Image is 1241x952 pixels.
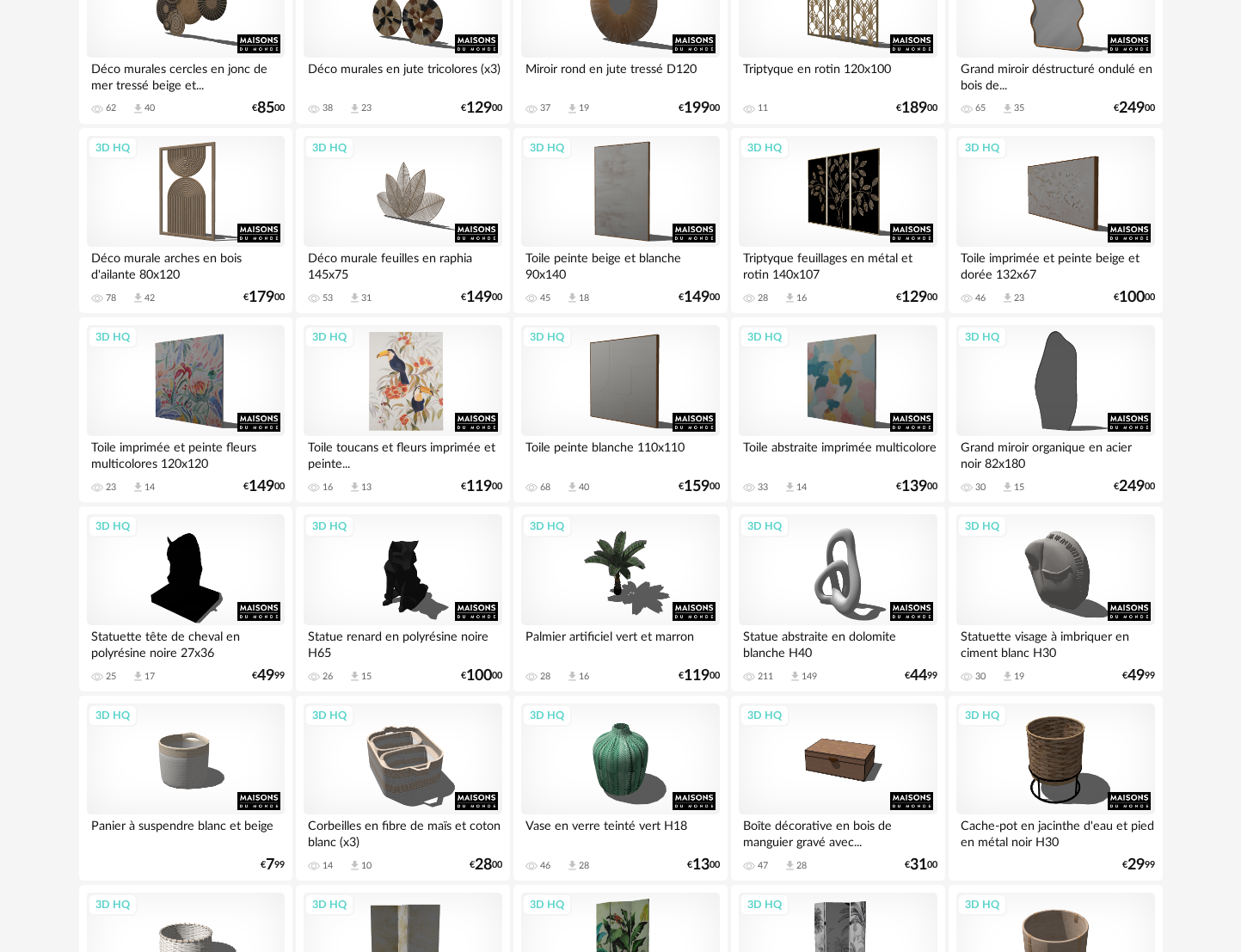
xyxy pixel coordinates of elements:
div: Déco murales en jute tricolores (x3) [304,58,501,92]
div: € 00 [905,859,937,871]
div: 42 [144,292,155,304]
div: 46 [540,860,550,872]
a: 3D HQ Toile peinte beige et blanche 90x140 45 Download icon 18 €14900 [513,128,727,314]
div: 14 [144,482,155,494]
a: 3D HQ Statue renard en polyrésine noire H65 26 Download icon 15 €10000 [296,507,509,692]
a: 3D HQ Cache-pot en jacinthe d'eau et pied en métal noir H30 €2999 [949,696,1162,881]
div: Toile imprimée et peinte beige et dorée 132x67 [956,247,1154,281]
div: 25 [106,671,116,683]
div: 3D HQ [522,137,572,159]
div: Statuette visage à imbriquer en ciment blanc H30 [956,625,1154,660]
span: 179 [249,292,274,304]
div: € 99 [252,670,285,682]
div: Corbeilles en fibre de maïs et coton blanc (x3) [304,814,501,849]
div: 38 [323,102,333,114]
div: 3D HQ [740,704,789,727]
div: 14 [796,482,807,494]
div: 3D HQ [88,326,138,348]
div: € 00 [896,481,937,493]
span: 44 [910,670,927,682]
div: € 00 [679,670,720,682]
span: 249 [1119,102,1145,114]
div: € 00 [470,859,502,871]
span: Download icon [348,859,361,872]
span: Download icon [348,102,361,115]
a: 3D HQ Déco murale arches en bois d'ailante 80x120 78 Download icon 42 €17900 [79,128,292,314]
div: 149 [802,671,817,683]
div: 16 [323,482,333,494]
div: Toile toucans et fleurs imprimée et peinte... [304,436,501,470]
span: Download icon [783,292,796,304]
div: € 00 [252,102,285,114]
div: € 99 [1122,859,1155,871]
div: € 00 [1114,102,1155,114]
div: 16 [796,292,807,304]
div: 3D HQ [957,704,1007,727]
div: 19 [1014,671,1024,683]
div: 3D HQ [304,704,354,727]
div: 40 [144,102,155,114]
div: Toile imprimée et peinte fleurs multicolores 120x120 [87,436,285,470]
span: 100 [466,670,492,682]
div: 3D HQ [88,137,138,159]
div: 3D HQ [740,515,789,537]
span: Download icon [1001,670,1014,683]
div: € 00 [243,292,285,304]
div: Statue abstraite en dolomite blanche H40 [739,625,937,660]
a: 3D HQ Toile abstraite imprimée multicolore 33 Download icon 14 €13900 [731,317,944,503]
div: 3D HQ [522,515,572,537]
div: 33 [758,482,768,494]
div: Panier à suspendre blanc et beige [87,814,285,849]
span: 49 [1127,670,1145,682]
span: 249 [1119,481,1145,493]
div: Grand miroir déstructuré ondulé en bois de... [956,58,1154,92]
a: 3D HQ Triptyque feuillages en métal et rotin 140x107 28 Download icon 16 €12900 [731,128,944,314]
div: 65 [975,102,986,114]
div: 28 [796,860,807,872]
div: 3D HQ [304,894,354,916]
div: 3D HQ [522,326,572,348]
div: € 00 [679,292,720,304]
a: 3D HQ Toile imprimée et peinte beige et dorée 132x67 46 Download icon 23 €10000 [949,128,1162,314]
div: 3D HQ [957,894,1007,916]
a: 3D HQ Toile toucans et fleurs imprimée et peinte... 16 Download icon 13 €11900 [296,317,509,503]
div: 40 [579,482,589,494]
div: 30 [975,482,986,494]
a: 3D HQ Panier à suspendre blanc et beige €799 [79,696,292,881]
div: 28 [758,292,768,304]
span: Download icon [348,670,361,683]
span: Download icon [348,481,361,494]
div: Vase en verre teinté vert H18 [521,814,719,849]
a: 3D HQ Toile peinte blanche 110x110 68 Download icon 40 €15900 [513,317,727,503]
span: 189 [901,102,927,114]
div: 3D HQ [522,894,572,916]
div: Cache-pot en jacinthe d'eau et pied en métal noir H30 [956,814,1154,849]
div: 23 [106,482,116,494]
span: Download icon [566,481,579,494]
div: Triptyque en rotin 120x100 [739,58,937,92]
div: 37 [540,102,550,114]
div: 28 [540,671,550,683]
span: 85 [257,102,274,114]
div: 45 [540,292,550,304]
div: € 99 [261,859,285,871]
div: € 00 [896,102,937,114]
span: 13 [692,859,710,871]
div: 3D HQ [957,326,1007,348]
span: Download icon [132,292,144,304]
span: 119 [466,481,492,493]
div: 26 [323,671,333,683]
div: Toile peinte blanche 110x110 [521,436,719,470]
div: Déco murale arches en bois d'ailante 80x120 [87,247,285,281]
div: 3D HQ [740,326,789,348]
a: 3D HQ Statuette visage à imbriquer en ciment blanc H30 30 Download icon 19 €4999 [949,507,1162,692]
span: Download icon [566,859,579,872]
span: Download icon [132,670,144,683]
div: € 00 [461,102,502,114]
span: Download icon [566,102,579,115]
span: 149 [684,292,710,304]
span: 149 [249,481,274,493]
div: Toile peinte beige et blanche 90x140 [521,247,719,281]
span: Download icon [783,481,796,494]
div: € 00 [461,292,502,304]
